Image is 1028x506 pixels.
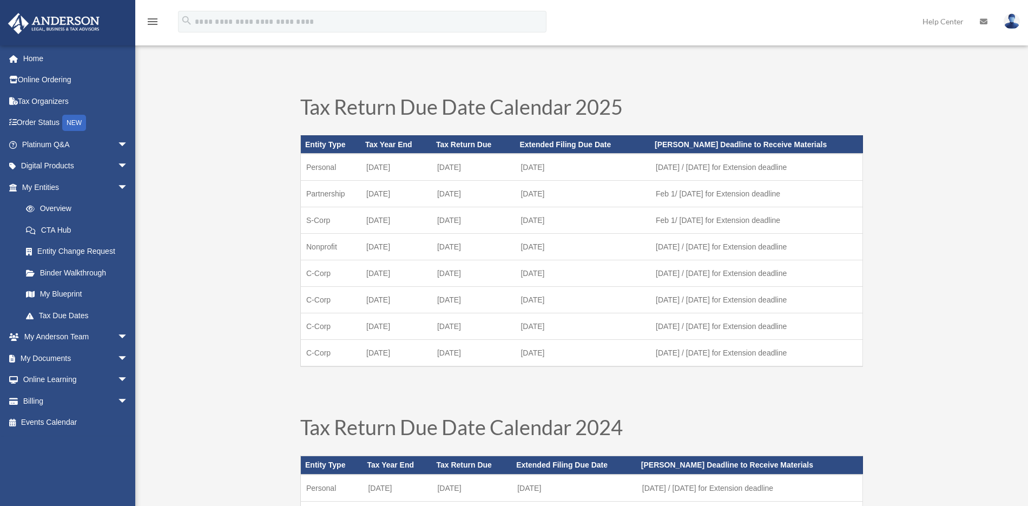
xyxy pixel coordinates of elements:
td: C-Corp [301,287,361,313]
td: [DATE] [432,207,516,234]
td: [DATE] [361,260,432,287]
th: Tax Return Due [432,456,512,475]
a: My Blueprint [15,284,144,305]
th: Tax Year End [361,135,432,154]
td: C-Corp [301,313,361,340]
th: Extended Filing Due Date [512,456,637,475]
td: [DATE] [515,234,650,260]
img: Anderson Advisors Platinum Portal [5,13,103,34]
th: [PERSON_NAME] Deadline to Receive Materials [650,135,862,154]
td: [DATE] / [DATE] for Extension deadline [650,340,862,367]
td: [DATE] / [DATE] for Extension deadline [650,234,862,260]
a: Tax Organizers [8,90,144,112]
th: Tax Year End [363,456,432,475]
a: Online Learningarrow_drop_down [8,369,144,391]
td: [DATE] [432,287,516,313]
th: Extended Filing Due Date [515,135,650,154]
span: arrow_drop_down [117,176,139,199]
a: CTA Hub [15,219,144,241]
span: arrow_drop_down [117,390,139,412]
td: [DATE] [515,260,650,287]
td: [DATE] / [DATE] for Extension deadline [650,313,862,340]
a: Overview [15,198,144,220]
td: [DATE] / [DATE] for Extension deadline [650,154,862,181]
td: [DATE] [432,340,516,367]
td: C-Corp [301,340,361,367]
a: Entity Change Request [15,241,144,262]
td: [DATE] / [DATE] for Extension deadline [650,260,862,287]
a: Platinum Q&Aarrow_drop_down [8,134,144,155]
i: search [181,15,193,27]
td: [DATE] [363,475,432,502]
td: Nonprofit [301,234,361,260]
h1: Tax Return Due Date Calendar 2025 [300,96,863,122]
th: Entity Type [301,456,363,475]
td: [DATE] [515,340,650,367]
a: Digital Productsarrow_drop_down [8,155,144,177]
td: [DATE] [515,154,650,181]
img: User Pic [1004,14,1020,29]
td: [DATE] [361,181,432,207]
td: Feb 1/ [DATE] for Extension deadline [650,181,862,207]
span: arrow_drop_down [117,326,139,349]
td: Feb 1/ [DATE] for Extension deadline [650,207,862,234]
td: [DATE] [432,475,512,502]
a: My Documentsarrow_drop_down [8,347,144,369]
th: Entity Type [301,135,361,154]
span: arrow_drop_down [117,369,139,391]
td: [DATE] / [DATE] for Extension deadline [637,475,863,502]
td: [DATE] [361,154,432,181]
td: [DATE] [515,313,650,340]
th: Tax Return Due [432,135,516,154]
td: S-Corp [301,207,361,234]
td: [DATE] [432,234,516,260]
a: My Anderson Teamarrow_drop_down [8,326,144,348]
a: Tax Due Dates [15,305,139,326]
th: [PERSON_NAME] Deadline to Receive Materials [637,456,863,475]
a: My Entitiesarrow_drop_down [8,176,144,198]
td: [DATE] [432,154,516,181]
span: arrow_drop_down [117,134,139,156]
td: [DATE] [515,181,650,207]
td: [DATE] [361,340,432,367]
td: Personal [301,154,361,181]
td: [DATE] [361,234,432,260]
a: Billingarrow_drop_down [8,390,144,412]
div: NEW [62,115,86,131]
a: menu [146,19,159,28]
a: Binder Walkthrough [15,262,144,284]
td: [DATE] [432,260,516,287]
td: [DATE] [361,207,432,234]
td: [DATE] [361,287,432,313]
a: Events Calendar [8,412,144,433]
td: Partnership [301,181,361,207]
td: [DATE] / [DATE] for Extension deadline [650,287,862,313]
td: [DATE] [432,181,516,207]
td: [DATE] [515,207,650,234]
span: arrow_drop_down [117,347,139,370]
td: [DATE] [515,287,650,313]
td: [DATE] [512,475,637,502]
td: [DATE] [361,313,432,340]
td: Personal [301,475,363,502]
a: Order StatusNEW [8,112,144,134]
i: menu [146,15,159,28]
td: [DATE] [432,313,516,340]
a: Online Ordering [8,69,144,91]
a: Home [8,48,144,69]
td: C-Corp [301,260,361,287]
span: arrow_drop_down [117,155,139,178]
h1: Tax Return Due Date Calendar 2024 [300,417,863,443]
